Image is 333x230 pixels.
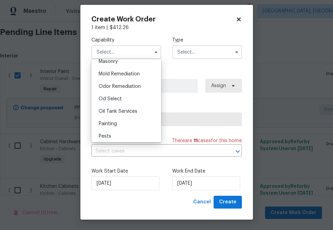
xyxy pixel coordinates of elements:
[91,37,161,44] label: Capability
[211,82,226,89] span: Assign
[99,121,117,126] span: Painting
[97,116,236,123] span: Select trade partner
[99,96,122,101] span: Od Select
[91,104,242,111] label: Trade Partner
[172,176,240,190] input: M/D/YYYY
[193,198,211,206] span: Cancel
[194,138,198,143] span: 11
[91,168,161,175] label: Work Start Date
[91,24,242,31] div: 1 item |
[233,48,241,56] button: Show options
[99,109,137,114] span: Oil Tank Services
[99,84,141,89] span: Odor Remediation
[219,198,236,206] span: Create
[91,45,161,59] input: Select...
[172,37,242,44] label: Type
[214,196,242,209] button: Create
[91,70,242,77] label: Work Order Manager
[233,147,243,156] button: Open
[172,137,242,144] span: There are case s for this home
[172,168,242,175] label: Work End Date
[99,134,111,139] span: Pests
[190,196,214,209] button: Cancel
[91,146,223,157] input: Select cases
[110,25,129,30] span: $ 412.26
[152,48,160,56] button: Hide options
[91,16,236,23] h2: Create Work Order
[172,45,242,59] input: Select...
[99,72,140,76] span: Mold Remediation
[91,176,159,190] input: M/D/YYYY
[99,59,118,64] span: Masonry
